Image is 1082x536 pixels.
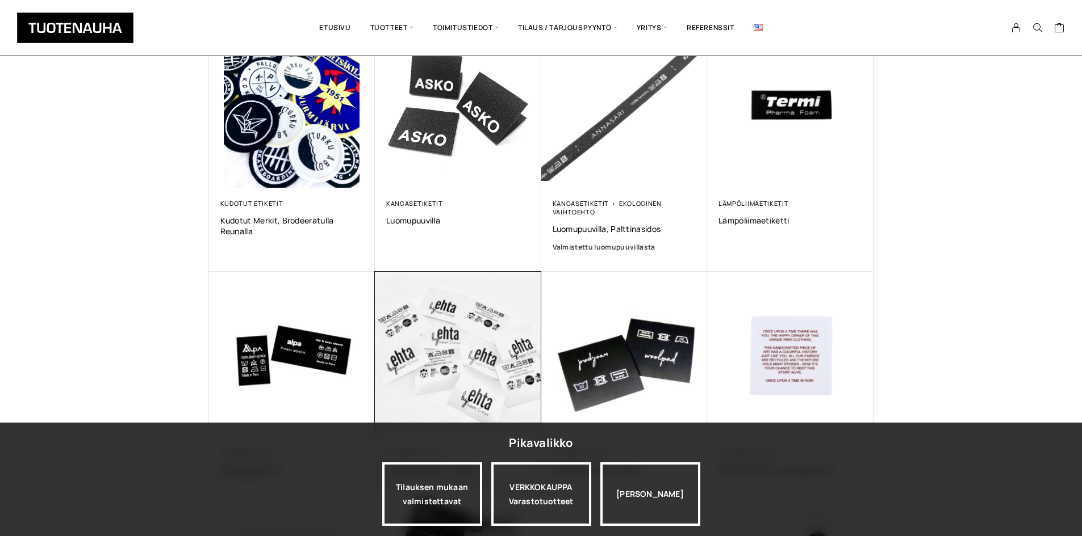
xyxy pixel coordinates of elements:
[310,9,360,47] a: Etusivu
[491,462,591,526] a: VERKKOKAUPPAVarastotuotteet
[508,9,627,47] span: Tilaus / Tarjouspyyntö
[627,9,677,47] span: Yritys
[491,462,591,526] div: VERKKOKAUPPA Varastotuotteet
[1054,22,1065,36] a: Cart
[220,215,364,237] a: Kudotut merkit, brodeeratulla reunalla
[677,9,744,47] a: Referenssit
[1005,23,1027,33] a: My Account
[553,199,609,208] a: Kangasetiketit
[17,12,133,43] img: Tuotenauha Oy
[1027,23,1048,33] button: Search
[386,215,530,226] a: Luomupuuvilla
[382,462,482,526] a: Tilauksen mukaan valmistettavat
[553,223,696,234] a: Luomupuuvilla, palttinasidos
[718,199,788,208] a: Lämpöliimaetiketit
[553,242,655,252] span: Valmistettu luomupuuvillasta
[553,242,696,253] a: Valmistettu luomupuuvillasta
[220,199,283,208] a: Kudotut etiketit
[509,433,573,453] div: Pikavalikko
[718,215,862,226] a: Lämpöliimaetiketti
[423,9,508,47] span: Toimitustiedot
[600,462,700,526] div: [PERSON_NAME]
[553,199,662,216] a: Ekologinen vaihtoehto
[361,9,423,47] span: Tuotteet
[386,199,443,208] a: Kangasetiketit
[754,24,763,31] img: English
